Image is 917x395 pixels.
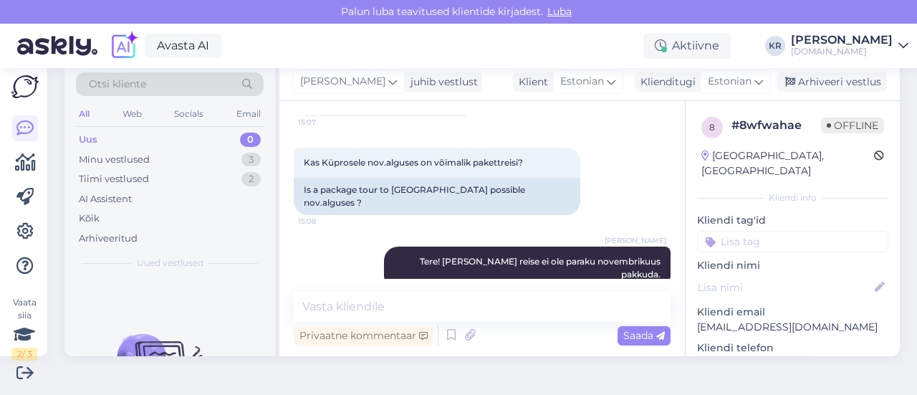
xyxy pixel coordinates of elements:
[298,117,352,128] span: 15:07
[697,191,888,204] div: Kliendi info
[623,329,665,342] span: Saada
[543,5,576,18] span: Luba
[109,31,139,61] img: explore-ai
[791,34,908,57] a: [PERSON_NAME][DOMAIN_NAME]
[137,257,203,270] span: Uued vestlused
[300,74,385,90] span: [PERSON_NAME]
[294,178,580,215] div: Is a package tour to [GEOGRAPHIC_DATA] possible nov.alguses ?
[777,72,887,92] div: Arhiveeri vestlus
[635,75,696,90] div: Klienditugi
[731,117,821,134] div: # 8wfwahae
[89,77,146,92] span: Otsi kliente
[709,122,715,133] span: 8
[605,235,666,246] span: [PERSON_NAME]
[701,148,874,179] div: [GEOGRAPHIC_DATA], [GEOGRAPHIC_DATA]
[241,153,261,167] div: 3
[560,74,604,90] span: Estonian
[171,105,206,123] div: Socials
[708,74,752,90] span: Estonian
[11,296,37,361] div: Vaata siia
[697,258,888,273] p: Kliendi nimi
[405,75,478,90] div: juhib vestlust
[420,256,663,280] span: Tere! [PERSON_NAME] reise ei ole paraku novembrikuus pakkuda.
[513,75,548,90] div: Klient
[697,231,888,252] input: Lisa tag
[765,36,785,56] div: KR
[298,216,352,227] span: 15:08
[120,105,145,123] div: Web
[79,232,138,246] div: Arhiveeritud
[697,213,888,228] p: Kliendi tag'id
[79,133,97,147] div: Uus
[11,75,39,98] img: Askly Logo
[791,46,893,57] div: [DOMAIN_NAME]
[241,172,261,186] div: 2
[821,118,884,133] span: Offline
[697,305,888,320] p: Kliendi email
[76,105,92,123] div: All
[698,280,872,295] input: Lisa nimi
[294,326,433,346] div: Privaatne kommentaar
[304,157,523,168] span: Kas Küprosele nov.alguses on võimalik pakettreisi?
[79,153,150,167] div: Minu vestlused
[79,211,100,226] div: Kõik
[79,172,149,186] div: Tiimi vestlused
[643,33,731,59] div: Aktiivne
[697,356,812,375] div: Küsi telefoninumbrit
[145,34,221,58] a: Avasta AI
[240,133,261,147] div: 0
[79,192,132,206] div: AI Assistent
[791,34,893,46] div: [PERSON_NAME]
[234,105,264,123] div: Email
[11,348,37,361] div: 2 / 3
[697,341,888,356] p: Kliendi telefon
[697,320,888,335] p: [EMAIL_ADDRESS][DOMAIN_NAME]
